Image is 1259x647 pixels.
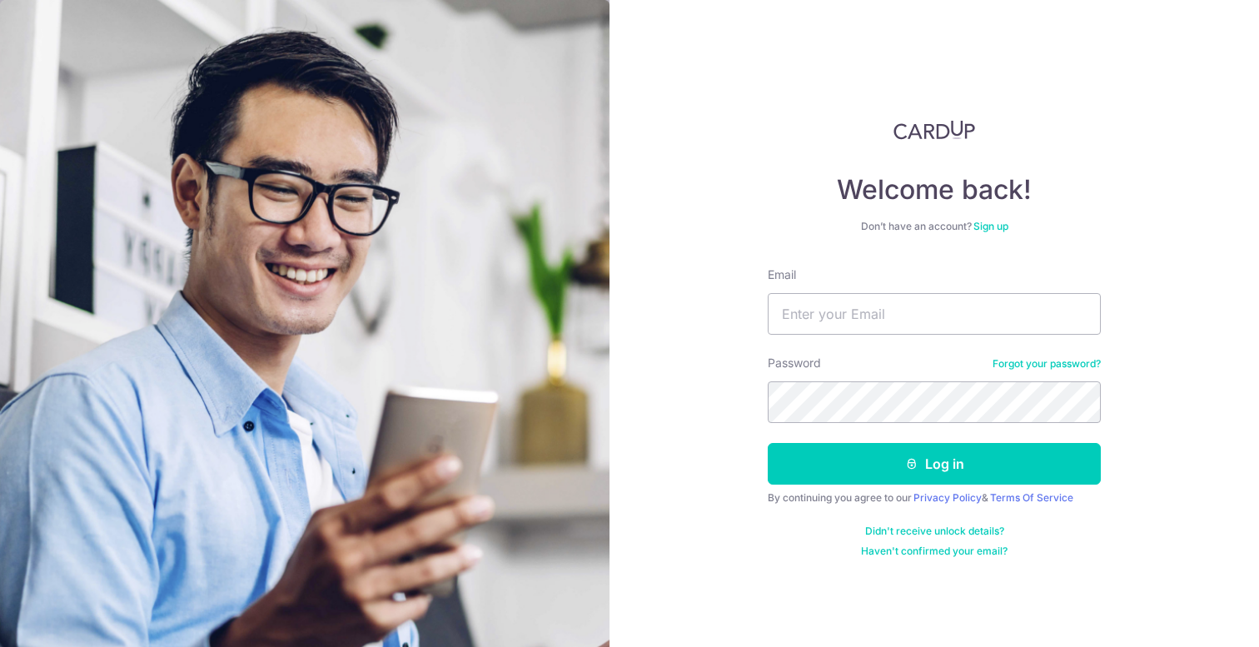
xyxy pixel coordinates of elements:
[865,525,1004,538] a: Didn't receive unlock details?
[768,293,1101,335] input: Enter your Email
[973,220,1008,232] a: Sign up
[861,545,1008,558] a: Haven't confirmed your email?
[768,491,1101,505] div: By continuing you agree to our &
[768,220,1101,233] div: Don’t have an account?
[768,355,821,371] label: Password
[990,491,1073,504] a: Terms Of Service
[768,443,1101,485] button: Log in
[768,266,796,283] label: Email
[768,173,1101,207] h4: Welcome back!
[993,357,1101,371] a: Forgot your password?
[913,491,982,504] a: Privacy Policy
[893,120,975,140] img: CardUp Logo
